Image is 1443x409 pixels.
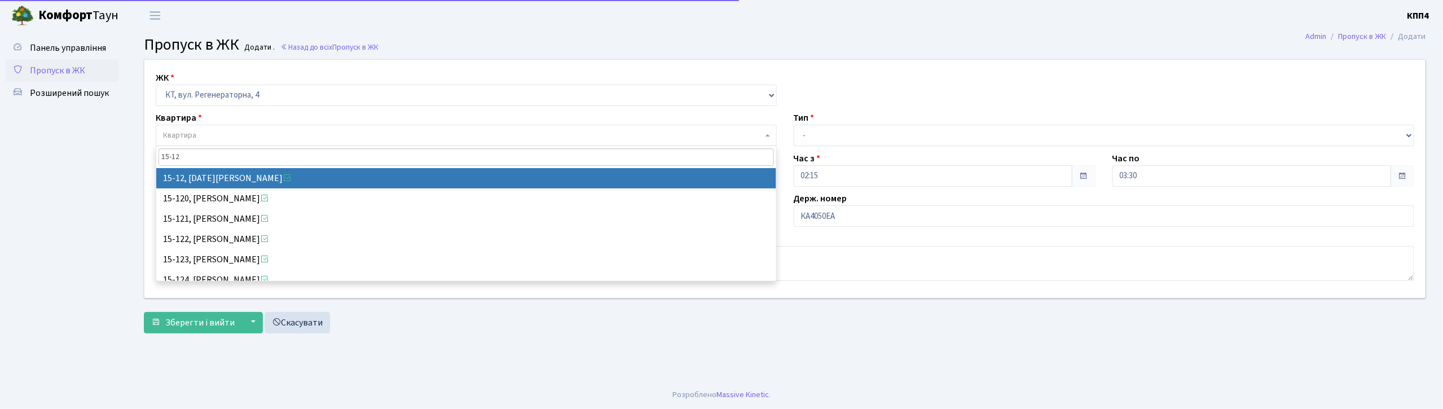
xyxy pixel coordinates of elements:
label: Держ. номер [794,192,847,205]
span: Квартира [163,130,196,141]
span: Пропуск в ЖК [30,64,85,77]
span: Пропуск в ЖК [144,33,239,56]
li: 15-123, [PERSON_NAME] [156,249,776,270]
a: Скасувати [265,312,330,333]
a: Пропуск в ЖК [1339,30,1387,42]
input: АА1234АА [794,205,1415,227]
span: Зберегти і вийти [165,316,235,329]
span: Панель управління [30,42,106,54]
span: Таун [38,6,118,25]
label: ЖК [156,71,174,85]
a: Панель управління [6,37,118,59]
span: Розширений пошук [30,87,109,99]
label: Квартира [156,111,202,125]
li: 15-120, [PERSON_NAME] [156,188,776,209]
label: Час з [794,152,821,165]
label: Тип [794,111,815,125]
a: Розширений пошук [6,82,118,104]
li: 15-122, [PERSON_NAME] [156,229,776,249]
label: Час по [1112,152,1140,165]
li: 15-12, [DATE][PERSON_NAME] [156,168,776,188]
div: Розроблено . [672,389,771,401]
button: Зберегти і вийти [144,312,242,333]
nav: breadcrumb [1289,25,1443,49]
a: КПП4 [1407,9,1429,23]
a: Admin [1306,30,1327,42]
button: Переключити навігацію [141,6,169,25]
a: Massive Kinetic [716,389,769,401]
a: Пропуск в ЖК [6,59,118,82]
li: 15-121, [PERSON_NAME] [156,209,776,229]
img: logo.png [11,5,34,27]
li: 15-124, [PERSON_NAME] [156,270,776,290]
b: КПП4 [1407,10,1429,22]
li: Додати [1387,30,1426,43]
small: Додати . [243,43,275,52]
span: Пропуск в ЖК [332,42,379,52]
b: Комфорт [38,6,93,24]
a: Назад до всіхПропуск в ЖК [280,42,379,52]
